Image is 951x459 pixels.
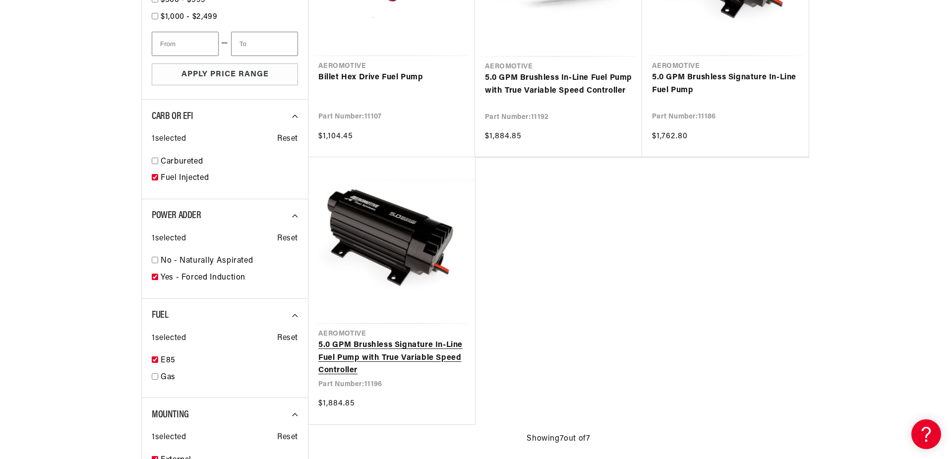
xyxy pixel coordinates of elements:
[318,339,465,377] a: 5.0 GPM Brushless Signature In-Line Fuel Pump with True Variable Speed Controller
[231,32,298,56] input: To
[485,72,632,97] a: 5.0 GPM Brushless In-Line Fuel Pump with True Variable Speed Controller
[152,133,186,146] span: 1 selected
[161,371,298,384] a: Gas
[161,172,298,185] a: Fuel Injected
[152,211,201,221] span: Power Adder
[277,332,298,345] span: Reset
[152,431,186,444] span: 1 selected
[152,410,189,420] span: Mounting
[152,232,186,245] span: 1 selected
[277,232,298,245] span: Reset
[152,32,219,56] input: From
[152,310,168,320] span: Fuel
[152,63,298,86] button: Apply Price Range
[161,13,218,21] span: $1,000 - $2,499
[152,332,186,345] span: 1 selected
[277,133,298,146] span: Reset
[161,255,298,268] a: No - Naturally Aspirated
[318,71,465,84] a: Billet Hex Drive Fuel Pump
[277,431,298,444] span: Reset
[152,112,193,121] span: CARB or EFI
[161,156,298,169] a: Carbureted
[221,37,229,50] span: —
[527,433,590,446] span: Showing 7 out of 7
[652,71,799,97] a: 5.0 GPM Brushless Signature In-Line Fuel Pump
[161,354,298,367] a: E85
[161,272,298,285] a: Yes - Forced Induction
